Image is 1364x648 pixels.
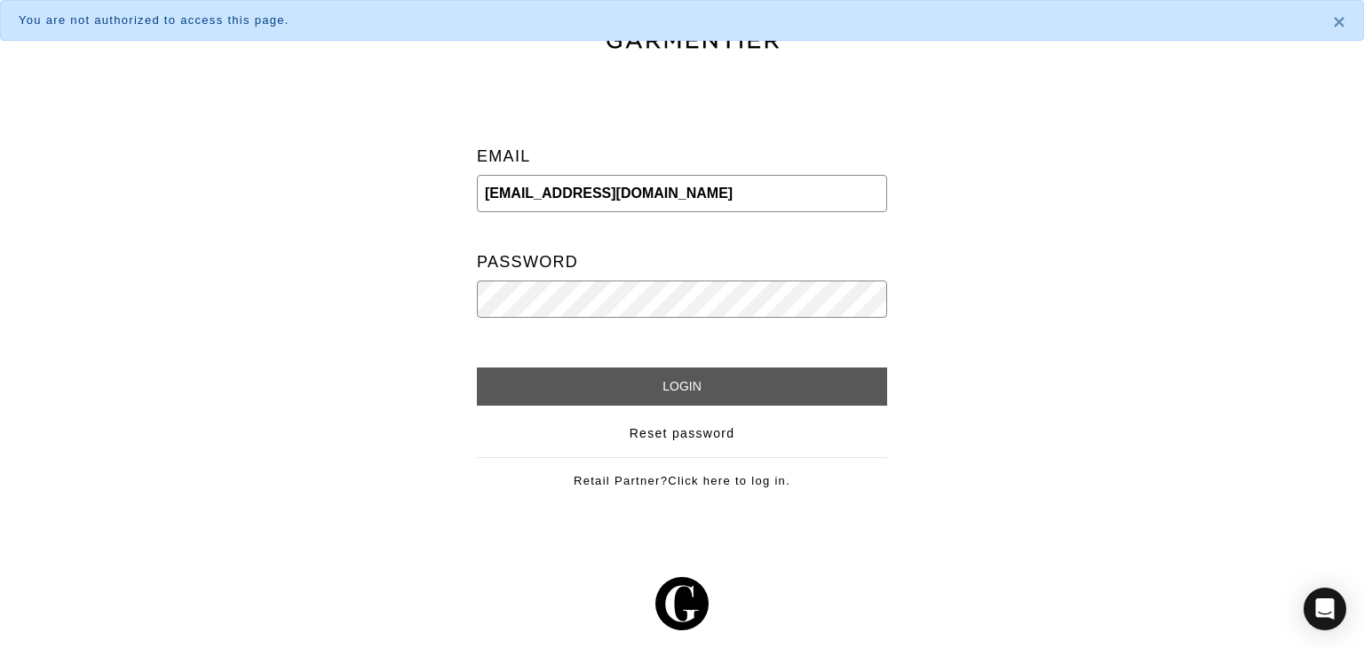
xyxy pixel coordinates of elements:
[477,138,531,175] label: Email
[477,244,578,281] label: Password
[1333,10,1345,34] span: ×
[630,424,735,443] a: Reset password
[477,367,887,406] input: Login
[668,474,790,487] a: Click here to log in.
[477,457,887,490] div: Retail Partner?
[1304,588,1346,630] div: Open Intercom Messenger
[655,577,709,630] img: g-602364139e5867ba59c769ce4266a9601a3871a1516a6a4c3533f4bc45e69684.svg
[19,12,1306,29] div: You are not authorized to access this page.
